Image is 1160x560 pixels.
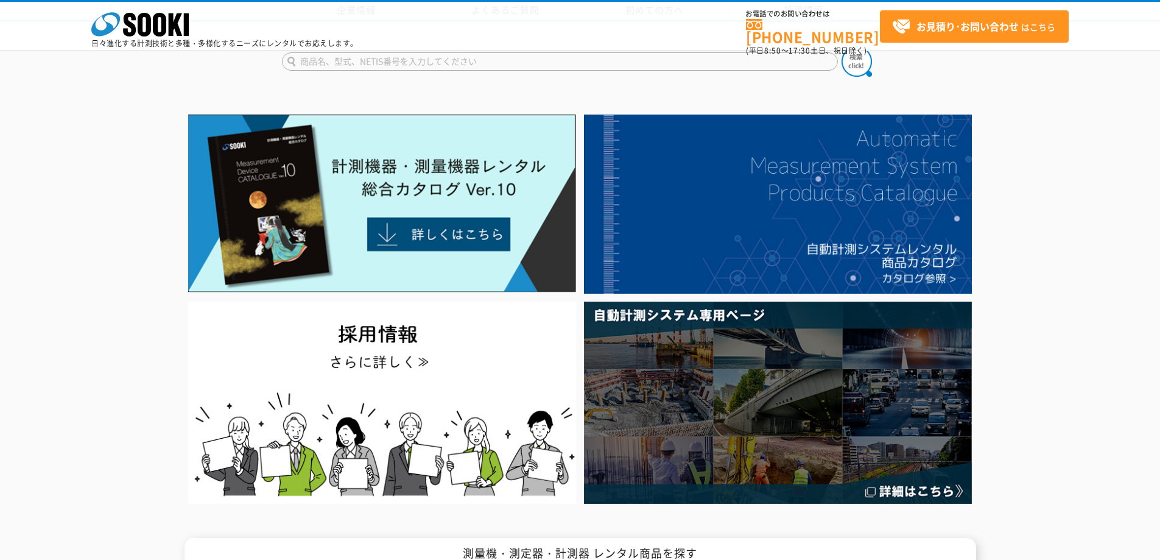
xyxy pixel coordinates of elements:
a: お見積り･お問い合わせはこちら [880,10,1069,43]
p: 日々進化する計測技術と多種・多様化するニーズにレンタルでお応えします。 [91,40,358,47]
span: お電話でのお問い合わせは [746,10,880,18]
input: 商品名、型式、NETIS番号を入力してください [282,52,838,71]
a: [PHONE_NUMBER] [746,19,880,44]
img: btn_search.png [842,46,872,77]
span: 8:50 [764,45,781,56]
img: 自動計測システム専用ページ [584,302,972,503]
img: 自動計測システムカタログ [584,115,972,294]
strong: お見積り･お問い合わせ [916,19,1019,34]
img: SOOKI recruit [188,302,576,503]
span: 17:30 [789,45,810,56]
span: はこちら [892,18,1055,36]
img: Catalog Ver10 [188,115,576,292]
span: (平日 ～ 土日、祝日除く) [746,45,866,56]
